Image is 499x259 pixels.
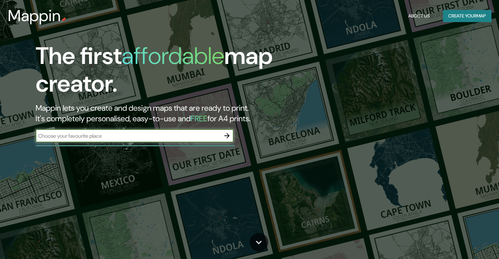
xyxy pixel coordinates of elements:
h1: affordable [122,41,224,71]
h5: FREE [191,113,207,124]
button: Create yourmap [443,10,491,22]
input: Choose your favourite place [36,132,220,140]
img: mappin-pin [61,17,66,22]
h2: Mappin lets you create and design maps that are ready to print. It's completely personalised, eas... [36,103,285,124]
h1: The first map creator. [36,42,285,103]
button: About Us [406,10,432,22]
h3: Mappin [8,7,61,25]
